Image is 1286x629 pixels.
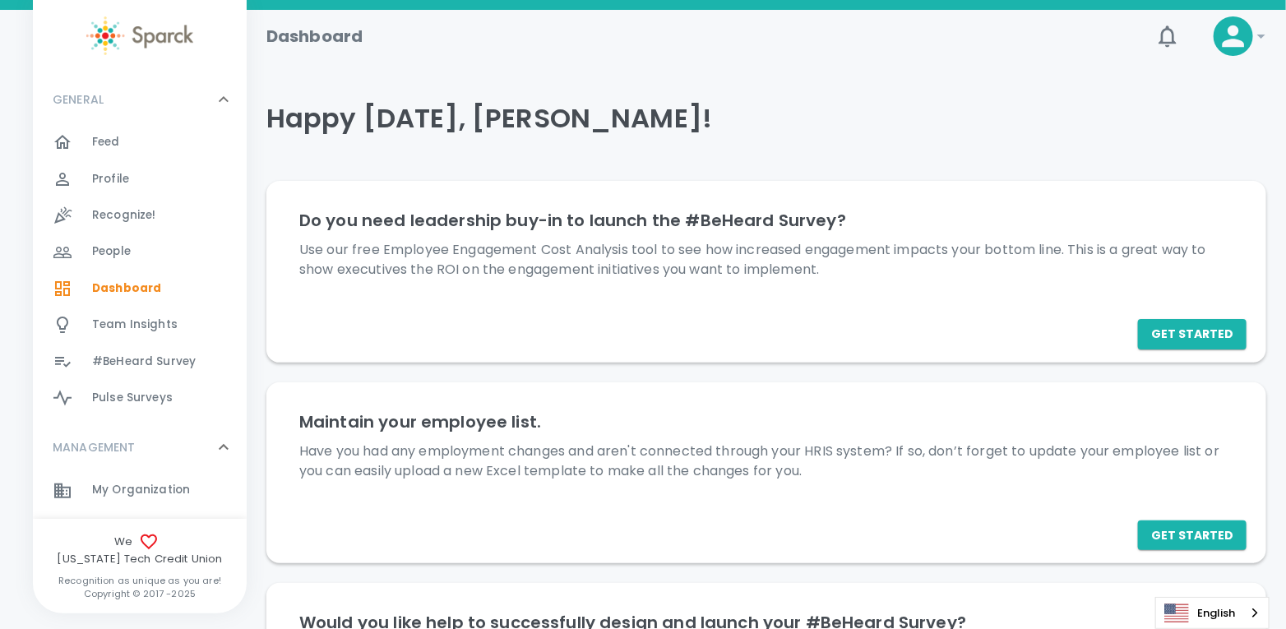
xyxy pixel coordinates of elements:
[92,280,161,297] span: Dashboard
[33,161,247,197] a: Profile
[92,207,156,224] span: Recognize!
[33,344,247,380] a: #BeHeard Survey
[33,532,247,567] span: We [US_STATE] Tech Credit Union
[92,317,178,333] span: Team Insights
[92,390,173,406] span: Pulse Surveys
[92,171,129,187] span: Profile
[53,91,104,108] p: GENERAL
[92,482,190,498] span: My Organization
[1156,598,1269,628] a: English
[33,16,247,55] a: Sparck logo
[33,509,247,545] a: Employees
[266,23,363,49] h1: Dashboard
[33,380,247,416] a: Pulse Surveys
[86,16,193,55] img: Sparck logo
[33,574,247,587] p: Recognition as unique as you are!
[33,423,247,472] div: MANAGEMENT
[299,207,1233,234] h6: Do you need leadership buy-in to launch the #BeHeard Survey?
[299,442,1233,481] p: Have you had any employment changes and aren't connected through your HRIS system? If so, don’t f...
[33,124,247,160] a: Feed
[266,102,1266,135] h4: Happy [DATE], [PERSON_NAME]!
[33,124,247,423] div: GENERAL
[92,243,131,260] span: People
[53,439,136,456] p: MANAGEMENT
[92,354,196,370] span: #BeHeard Survey
[1138,319,1247,349] button: Get Started
[299,240,1233,280] p: Use our free Employee Engagement Cost Analysis tool to see how increased engagement impacts your ...
[33,587,247,600] p: Copyright © 2017 - 2025
[33,197,247,234] a: Recognize!
[33,271,247,307] a: Dashboard
[299,409,1233,435] h6: Maintain your employee list.
[33,234,247,270] a: People
[1155,597,1270,629] div: Language
[92,134,120,150] span: Feed
[1138,520,1247,551] button: Get Started
[33,472,247,508] a: My Organization
[1155,597,1270,629] aside: Language selected: English
[33,307,247,343] a: Team Insights
[33,75,247,124] div: GENERAL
